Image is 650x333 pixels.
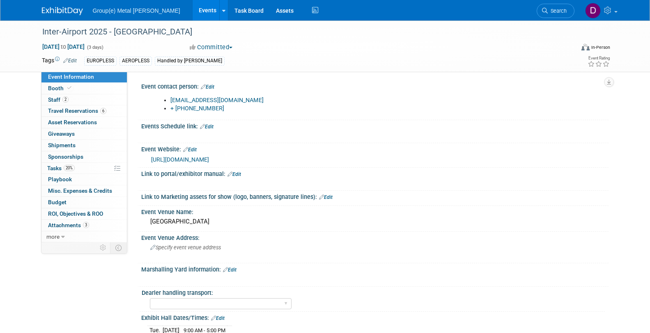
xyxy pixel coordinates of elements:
span: Budget [48,199,67,205]
span: Playbook [48,176,72,182]
a: Sponsorships [41,151,127,162]
div: Event Rating [588,56,610,60]
div: Link to Marketing assets for show (logo, banners, signature lines): [141,191,609,201]
span: Tasks [47,165,75,171]
a: Edit [200,124,214,130]
a: Misc. Expenses & Credits [41,185,127,196]
span: Travel Reservations [48,107,106,114]
a: Edit [201,84,214,90]
a: [EMAIL_ADDRESS][DOMAIN_NAME] [170,97,264,104]
span: Attachments [48,222,89,228]
a: Edit [227,171,241,177]
span: Event Information [48,73,94,80]
div: Events Schedule link: [141,120,609,131]
span: 6 [100,108,106,114]
a: Booth [41,83,127,94]
td: Toggle Event Tabs [110,242,127,253]
div: In-Person [591,44,610,50]
span: (3 days) [86,45,103,50]
a: Search [537,4,574,18]
a: Event Information [41,71,127,82]
div: Event Venue Name: [141,206,609,216]
a: Asset Reservations [41,117,127,128]
span: 3 [83,222,89,228]
div: AEROPLESS [119,57,152,65]
a: ROI, Objectives & ROO [41,208,127,219]
div: [GEOGRAPHIC_DATA] [147,215,602,228]
button: Committed [187,43,236,52]
a: more [41,231,127,242]
span: [DATE] [DATE] [42,43,85,50]
a: [URL][DOMAIN_NAME] [151,156,209,163]
span: 20% [64,165,75,171]
img: David CASTRO [585,3,601,18]
div: Link to portal/exhibitor manual: [141,168,609,178]
i: Booth reservation complete [67,86,71,90]
div: Dearler handling transport: [142,287,605,297]
span: Specify event venue address [150,244,221,251]
a: Budget [41,197,127,208]
span: Sponsorships [48,153,83,160]
a: Tasks20% [41,163,127,174]
div: Handled by [PERSON_NAME] [155,57,225,65]
span: Staff [48,96,69,103]
span: Group(e) Metal [PERSON_NAME] [93,7,180,14]
span: more [46,233,60,240]
div: Event Website: [141,143,609,154]
a: Edit [183,147,197,153]
span: Asset Reservations [48,119,97,125]
div: Event Format [526,43,611,55]
span: 2 [62,96,69,103]
img: ExhibitDay [42,7,83,15]
td: Tags [42,56,77,66]
span: ROI, Objectives & ROO [48,210,103,217]
span: Booth [48,85,73,91]
a: Staff2 [41,94,127,105]
a: + [PHONE_NUMBER] [170,105,224,112]
a: Edit [319,194,333,200]
a: Edit [63,58,77,64]
img: Format-Inperson.png [581,44,590,50]
a: Edit [223,267,237,273]
div: Marshalling Yard information: [141,263,609,274]
a: Giveaways [41,128,127,139]
span: to [60,43,67,50]
td: Personalize Event Tab Strip [96,242,110,253]
div: Event Venue Address: [141,232,609,242]
span: Shipments [48,142,76,148]
a: Edit [211,315,225,321]
div: EUROPLESS [84,57,117,65]
div: Exhibit Hall Dates/Times: [141,312,609,322]
a: Playbook [41,174,127,185]
div: Event contact person: [141,80,609,91]
a: Shipments [41,140,127,151]
span: Search [548,8,567,14]
a: Attachments3 [41,220,127,231]
a: Travel Reservations6 [41,105,127,116]
span: Giveaways [48,130,75,137]
span: Misc. Expenses & Credits [48,187,112,194]
div: Inter-Airport 2025 - [GEOGRAPHIC_DATA] [39,25,562,39]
